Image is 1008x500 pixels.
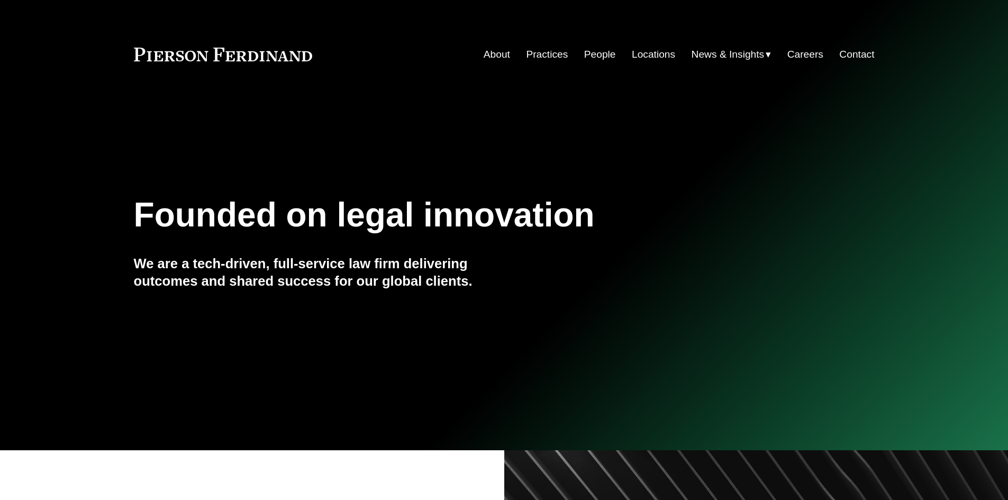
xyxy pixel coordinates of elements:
a: People [584,44,616,65]
a: Locations [632,44,675,65]
a: Careers [787,44,823,65]
a: Contact [839,44,874,65]
h4: We are a tech-driven, full-service law firm delivering outcomes and shared success for our global... [134,255,504,289]
a: Practices [526,44,568,65]
a: About [484,44,510,65]
span: News & Insights [692,46,765,64]
h1: Founded on legal innovation [134,196,751,234]
a: folder dropdown [692,44,771,65]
